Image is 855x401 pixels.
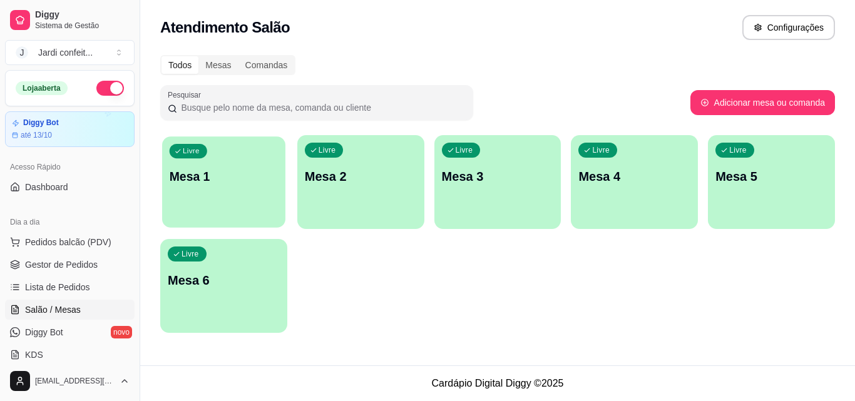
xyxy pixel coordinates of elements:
[578,168,690,185] p: Mesa 4
[238,56,295,74] div: Comandas
[5,40,135,65] button: Select a team
[708,135,835,229] button: LivreMesa 5
[592,145,610,155] p: Livre
[5,277,135,297] a: Lista de Pedidos
[16,46,28,59] span: J
[5,345,135,365] a: KDS
[161,56,198,74] div: Todos
[5,366,135,396] button: [EMAIL_ADDRESS][DOMAIN_NAME]
[25,236,111,248] span: Pedidos balcão (PDV)
[35,376,115,386] span: [EMAIL_ADDRESS][DOMAIN_NAME]
[182,249,199,259] p: Livre
[571,135,698,229] button: LivreMesa 4
[25,303,81,316] span: Salão / Mesas
[5,300,135,320] a: Salão / Mesas
[35,9,130,21] span: Diggy
[183,146,200,156] p: Livre
[25,258,98,271] span: Gestor de Pedidos
[25,281,90,293] span: Lista de Pedidos
[16,81,68,95] div: Loja aberta
[456,145,473,155] p: Livre
[96,81,124,96] button: Alterar Status
[25,326,63,338] span: Diggy Bot
[35,21,130,31] span: Sistema de Gestão
[25,348,43,361] span: KDS
[160,239,287,333] button: LivreMesa 6
[5,111,135,147] a: Diggy Botaté 13/10
[5,212,135,232] div: Dia a dia
[170,168,278,185] p: Mesa 1
[160,18,290,38] h2: Atendimento Salão
[690,90,835,115] button: Adicionar mesa ou comanda
[38,46,93,59] div: Jardi confeit ...
[5,322,135,342] a: Diggy Botnovo
[140,365,855,401] footer: Cardápio Digital Diggy © 2025
[5,157,135,177] div: Acesso Rápido
[177,101,466,114] input: Pesquisar
[5,255,135,275] a: Gestor de Pedidos
[319,145,336,155] p: Livre
[729,145,747,155] p: Livre
[21,130,52,140] article: até 13/10
[198,56,238,74] div: Mesas
[742,15,835,40] button: Configurações
[715,168,827,185] p: Mesa 5
[5,232,135,252] button: Pedidos balcão (PDV)
[168,89,205,100] label: Pesquisar
[25,181,68,193] span: Dashboard
[5,5,135,35] a: DiggySistema de Gestão
[168,272,280,289] p: Mesa 6
[305,168,417,185] p: Mesa 2
[162,136,285,228] button: LivreMesa 1
[23,118,59,128] article: Diggy Bot
[442,168,554,185] p: Mesa 3
[434,135,561,229] button: LivreMesa 3
[297,135,424,229] button: LivreMesa 2
[5,177,135,197] a: Dashboard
